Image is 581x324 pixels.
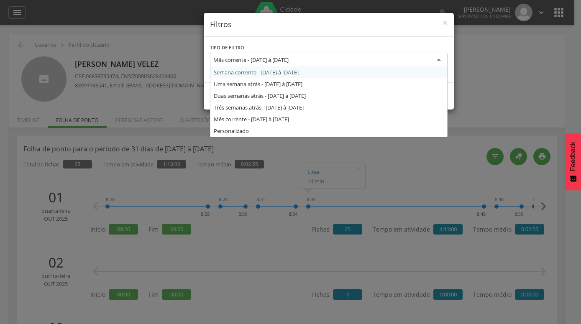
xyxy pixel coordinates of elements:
[210,66,447,78] div: Semana corrente - [DATE] à [DATE]
[443,18,448,27] button: Close
[210,78,447,90] div: Uma semana atrás - [DATE] à [DATE]
[569,142,577,171] span: Feedback
[210,125,447,137] div: Personalizado
[213,56,289,64] div: Mês corrente - [DATE] à [DATE]
[210,90,447,102] div: Duas semanas atrás - [DATE] à [DATE]
[565,133,581,190] button: Feedback - Mostrar pesquisa
[443,17,448,28] span: ×
[210,44,244,51] label: Tipo de filtro
[210,102,447,113] div: Três semanas atrás - [DATE] à [DATE]
[210,113,447,125] div: Mês corrente - [DATE] à [DATE]
[210,19,448,30] h4: Filtros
